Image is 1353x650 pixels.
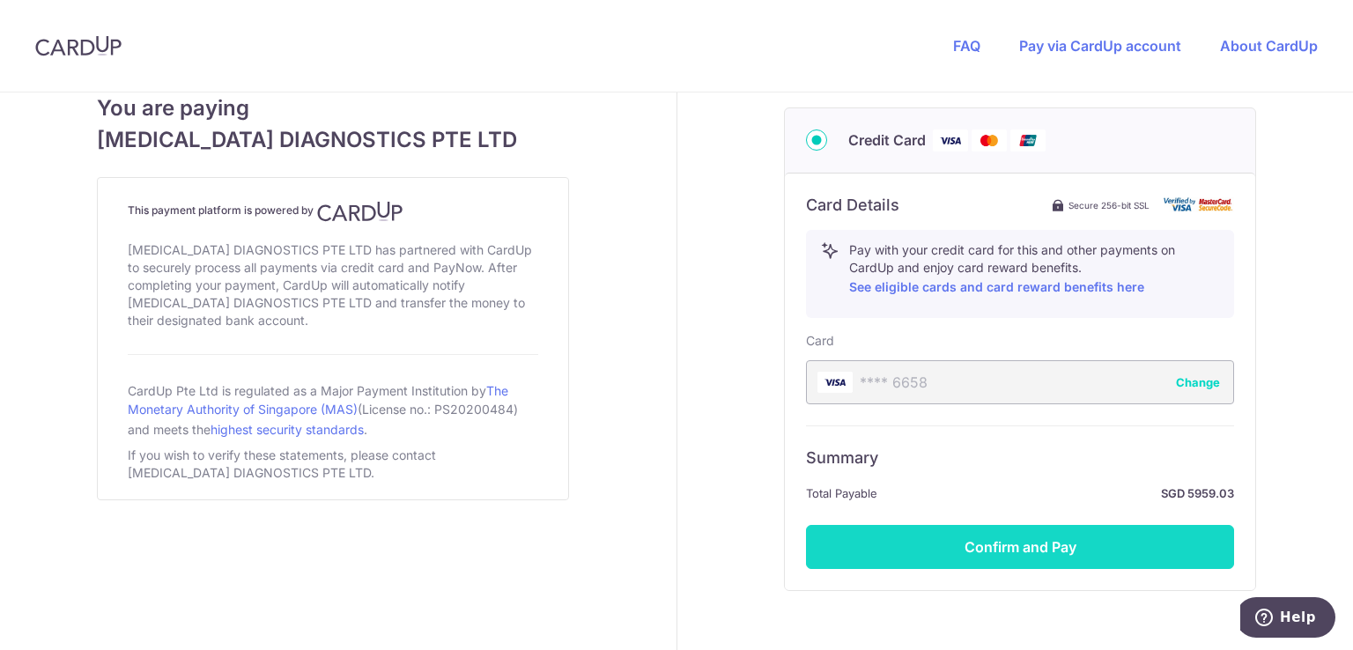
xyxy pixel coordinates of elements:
[1068,198,1150,212] span: Secure 256-bit SSL
[806,447,1234,469] h6: Summary
[128,443,538,485] div: If you wish to verify these statements, please contact [MEDICAL_DATA] DIAGNOSTICS PTE LTD.
[211,422,364,437] a: highest security standards
[128,376,538,443] div: CardUp Pte Ltd is regulated as a Major Payment Institution by (License no.: PS20200484) and meets...
[806,525,1234,569] button: Confirm and Pay
[972,129,1007,151] img: Mastercard
[35,35,122,56] img: CardUp
[806,195,899,216] h6: Card Details
[849,241,1219,298] p: Pay with your credit card for this and other payments on CardUp and enjoy card reward benefits.
[933,129,968,151] img: Visa
[849,279,1144,294] a: See eligible cards and card reward benefits here
[317,201,403,222] img: CardUp
[806,332,834,350] label: Card
[1010,129,1046,151] img: Union Pay
[97,124,569,156] span: [MEDICAL_DATA] DIAGNOSTICS PTE LTD
[1176,373,1220,391] button: Change
[128,238,538,333] div: [MEDICAL_DATA] DIAGNOSTICS PTE LTD has partnered with CardUp to securely process all payments via...
[806,129,1234,151] div: Credit Card Visa Mastercard Union Pay
[97,92,569,124] span: You are paying
[806,483,877,504] span: Total Payable
[953,37,980,55] a: FAQ
[1164,197,1234,212] img: card secure
[1240,597,1335,641] iframe: Opens a widget where you can find more information
[128,201,538,222] h4: This payment platform is powered by
[848,129,926,151] span: Credit Card
[1019,37,1181,55] a: Pay via CardUp account
[884,483,1234,504] strong: SGD 5959.03
[1220,37,1318,55] a: About CardUp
